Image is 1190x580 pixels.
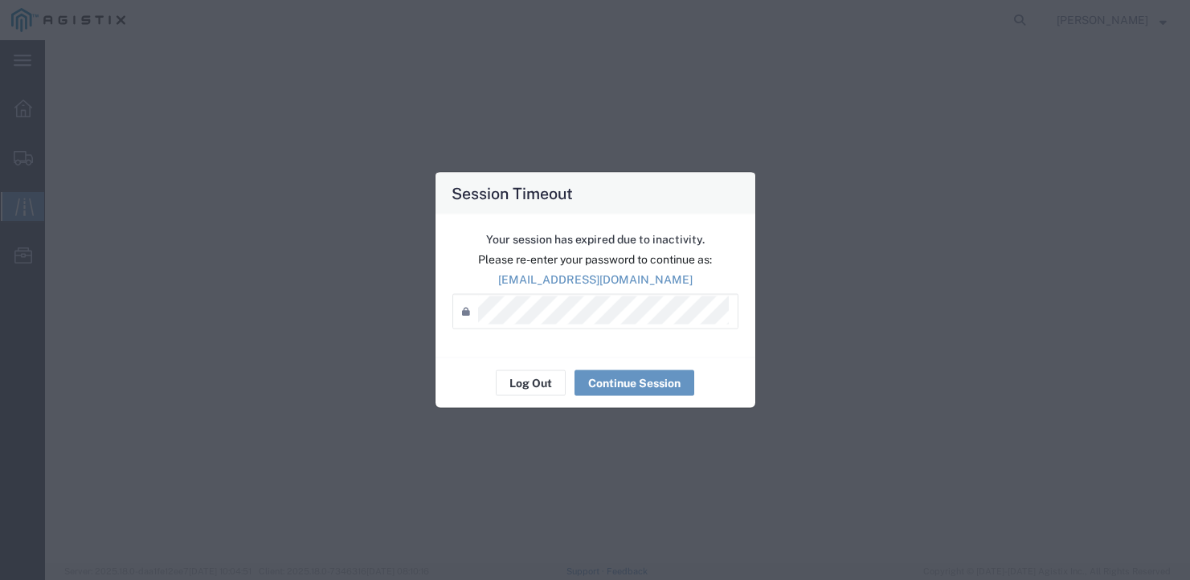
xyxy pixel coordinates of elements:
[496,370,566,396] button: Log Out
[575,370,694,396] button: Continue Session
[452,182,573,205] h4: Session Timeout
[452,251,738,268] p: Please re-enter your password to continue as:
[452,231,738,248] p: Your session has expired due to inactivity.
[452,272,738,288] p: [EMAIL_ADDRESS][DOMAIN_NAME]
